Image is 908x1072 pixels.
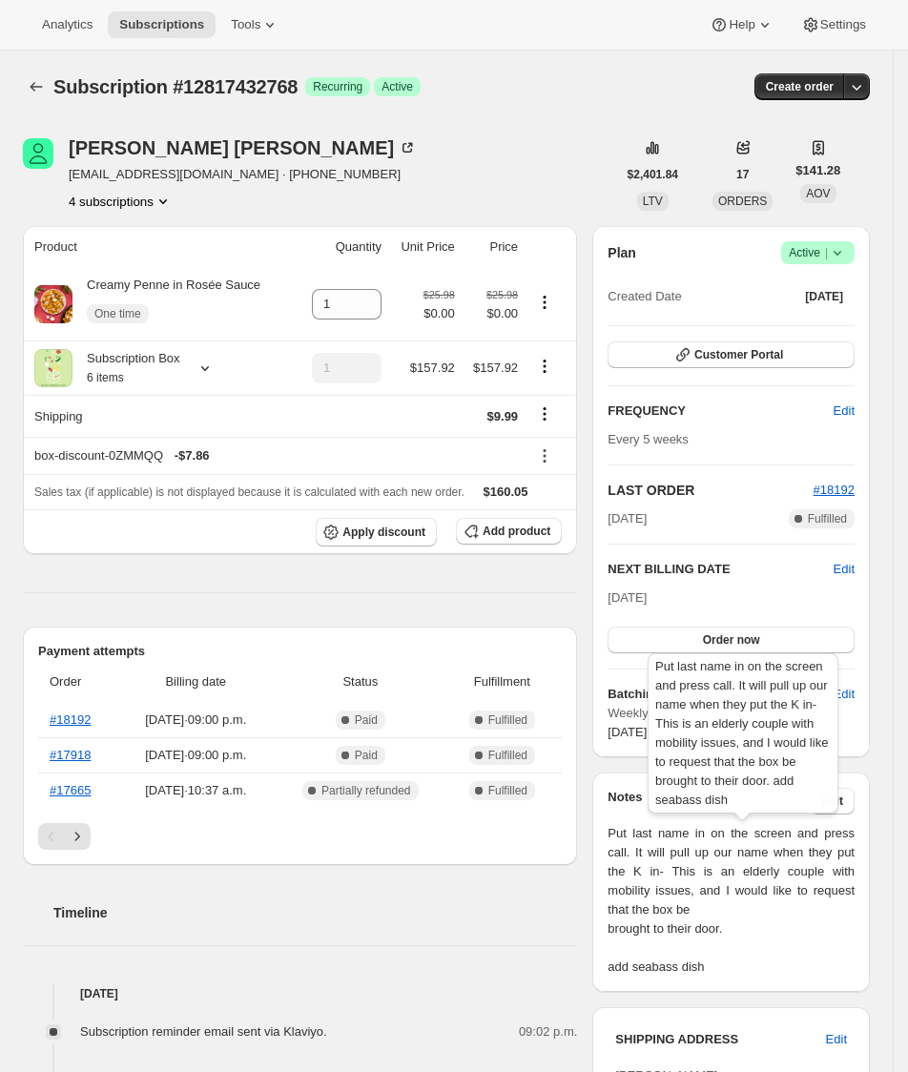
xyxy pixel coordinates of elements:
[608,341,855,368] button: Customer Portal
[53,903,577,922] h2: Timeline
[826,1030,847,1049] span: Edit
[806,187,830,200] span: AOV
[316,518,437,546] button: Apply discount
[124,711,267,730] span: [DATE] · 09:00 p.m.
[38,823,562,850] nav: Pagination
[616,161,690,188] button: $2,401.84
[822,679,866,710] button: Edit
[124,672,267,691] span: Billing date
[519,1022,577,1041] span: 09:02 p.m.
[608,627,855,653] button: Order now
[790,11,877,38] button: Settings
[805,289,843,304] span: [DATE]
[34,349,72,387] img: product img
[484,484,528,499] span: $160.05
[80,1024,327,1039] span: Subscription reminder email sent via Klaviyo.
[50,783,91,797] a: #17665
[486,289,518,300] small: $25.98
[529,403,560,424] button: Shipping actions
[219,11,291,38] button: Tools
[615,1030,825,1049] h3: SHIPPING ADDRESS
[814,481,855,500] button: #18192
[279,672,442,691] span: Status
[488,748,527,763] span: Fulfilled
[69,192,173,211] button: Product actions
[382,79,413,94] span: Active
[23,984,577,1003] h4: [DATE]
[488,783,527,798] span: Fulfilled
[834,685,855,704] span: Edit
[814,483,855,497] a: #18192
[34,446,518,465] div: box-discount-0ZMMQQ
[69,165,417,184] span: [EMAIL_ADDRESS][DOMAIN_NAME] · [PHONE_NUMBER]
[34,285,72,323] img: product img
[313,79,362,94] span: Recurring
[766,79,834,94] span: Create order
[64,823,91,850] button: Next
[342,525,425,540] span: Apply discount
[834,560,855,579] button: Edit
[834,402,855,421] span: Edit
[487,409,519,423] span: $9.99
[423,289,455,300] small: $25.98
[321,783,410,798] span: Partially refunded
[718,195,767,208] span: ORDERS
[694,347,783,362] span: Customer Portal
[355,748,378,763] span: Paid
[297,226,387,268] th: Quantity
[789,243,847,262] span: Active
[108,11,216,38] button: Subscriptions
[825,245,828,260] span: |
[608,509,647,528] span: [DATE]
[608,824,855,977] span: Put last name in on the screen and press call. It will pull up our name when they put the K in- T...
[23,395,297,437] th: Shipping
[23,73,50,100] button: Subscriptions
[608,432,689,446] span: Every 5 weeks
[42,17,93,32] span: Analytics
[38,642,562,661] h2: Payment attempts
[72,276,260,333] div: Creamy Penne in Rosée Sauce
[175,446,210,465] span: - $7.86
[608,725,647,739] span: [DATE]
[808,511,847,526] span: Fulfilled
[608,402,833,421] h2: FREQUENCY
[87,371,124,384] small: 6 items
[453,672,550,691] span: Fulfillment
[466,304,518,323] span: $0.00
[423,304,455,323] span: $0.00
[456,518,562,545] button: Add product
[38,661,118,703] th: Order
[69,138,417,157] div: [PERSON_NAME] [PERSON_NAME]
[461,226,524,268] th: Price
[725,161,760,188] button: 17
[124,746,267,765] span: [DATE] · 09:00 p.m.
[703,632,760,648] span: Order now
[754,73,845,100] button: Create order
[31,11,104,38] button: Analytics
[355,712,378,728] span: Paid
[628,167,678,182] span: $2,401.84
[608,481,813,500] h2: LAST ORDER
[643,195,663,208] span: LTV
[608,560,833,579] h2: NEXT BILLING DATE
[23,226,297,268] th: Product
[94,306,141,321] span: One time
[410,361,455,375] span: $157.92
[608,685,833,704] h6: Batching Settings
[529,356,560,377] button: Product actions
[483,524,550,539] span: Add product
[608,287,681,306] span: Created Date
[124,781,267,800] span: [DATE] · 10:37 a.m.
[387,226,461,268] th: Unit Price
[822,396,866,426] button: Edit
[729,17,754,32] span: Help
[795,161,840,180] span: $141.28
[820,17,866,32] span: Settings
[608,788,810,814] h3: Notes
[794,283,855,310] button: [DATE]
[608,243,636,262] h2: Plan
[231,17,260,32] span: Tools
[736,167,749,182] span: 17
